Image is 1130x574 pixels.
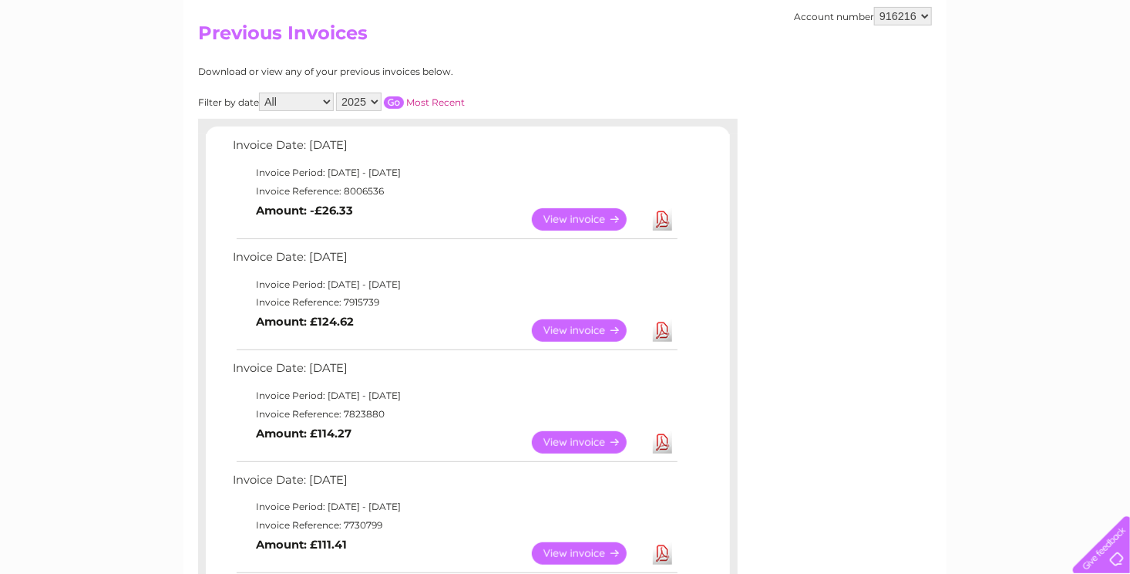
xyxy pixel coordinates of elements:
[653,208,672,231] a: Download
[940,66,987,77] a: Telecoms
[229,182,680,201] td: Invoice Reference: 8006536
[229,247,680,275] td: Invoice Date: [DATE]
[256,204,353,218] b: Amount: -£26.33
[256,538,347,552] b: Amount: £111.41
[794,7,932,25] div: Account number
[532,431,645,454] a: View
[532,208,645,231] a: View
[1027,66,1065,77] a: Contact
[859,66,888,77] a: Water
[406,96,465,108] a: Most Recent
[532,542,645,565] a: View
[202,8,930,75] div: Clear Business is a trading name of Verastar Limited (registered in [GEOGRAPHIC_DATA] No. 3667643...
[229,405,680,424] td: Invoice Reference: 7823880
[256,427,351,441] b: Amount: £114.27
[897,66,931,77] a: Energy
[229,275,680,294] td: Invoice Period: [DATE] - [DATE]
[229,470,680,498] td: Invoice Date: [DATE]
[229,293,680,312] td: Invoice Reference: 7915739
[229,358,680,387] td: Invoice Date: [DATE]
[229,387,680,405] td: Invoice Period: [DATE] - [DATE]
[198,66,603,77] div: Download or view any of your previous invoices below.
[653,319,672,342] a: Download
[1079,66,1115,77] a: Log out
[229,135,680,164] td: Invoice Date: [DATE]
[229,498,680,516] td: Invoice Period: [DATE] - [DATE]
[532,319,645,342] a: View
[996,66,1018,77] a: Blog
[229,516,680,535] td: Invoice Reference: 7730799
[198,22,932,52] h2: Previous Invoices
[839,8,946,27] a: 0333 014 3131
[653,542,672,565] a: Download
[256,315,354,329] b: Amount: £124.62
[653,431,672,454] a: Download
[39,40,118,87] img: logo.png
[198,93,603,111] div: Filter by date
[229,164,680,182] td: Invoice Period: [DATE] - [DATE]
